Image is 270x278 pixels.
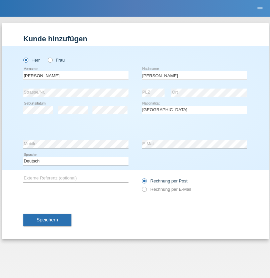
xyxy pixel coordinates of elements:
button: Speichern [23,214,71,226]
label: Rechnung per E-Mail [142,187,191,192]
i: menu [257,5,263,12]
label: Frau [48,58,65,63]
label: Herr [23,58,40,63]
label: Rechnung per Post [142,178,188,183]
a: menu [253,6,267,10]
input: Frau [48,58,52,62]
h1: Kunde hinzufügen [23,35,247,43]
span: Speichern [37,217,58,222]
input: Rechnung per Post [142,178,146,187]
input: Herr [23,58,28,62]
input: Rechnung per E-Mail [142,187,146,195]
